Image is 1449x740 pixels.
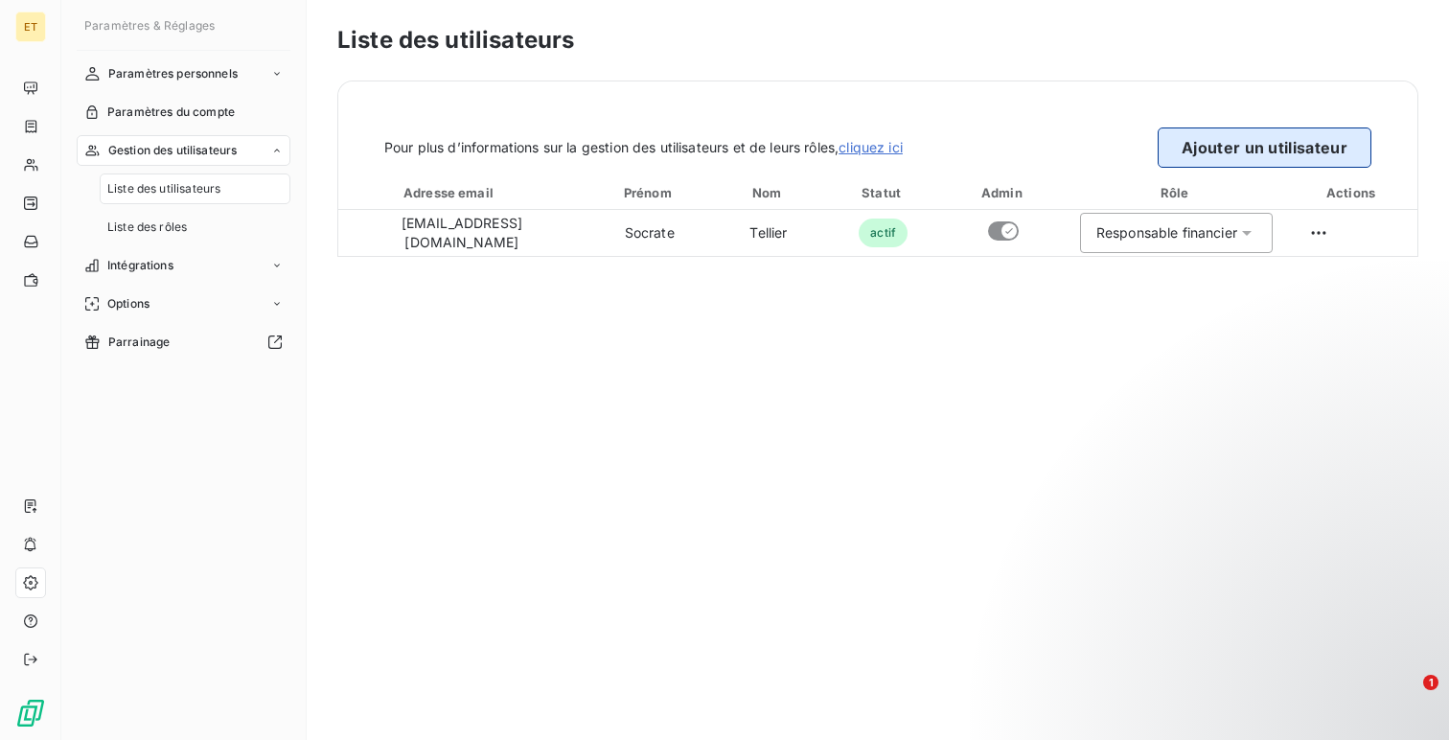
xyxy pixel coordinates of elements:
[107,295,149,312] span: Options
[108,142,238,159] span: Gestion des utilisateurs
[1292,183,1414,202] div: Actions
[714,175,823,210] th: Toggle SortBy
[338,175,586,210] th: Toggle SortBy
[1066,554,1449,688] iframe: Intercom notifications message
[1158,127,1371,168] button: Ajouter un utilisateur
[108,65,238,82] span: Paramètres personnels
[107,257,173,274] span: Intégrations
[84,18,215,33] span: Paramètres & Réglages
[107,180,220,197] span: Liste des utilisateurs
[337,23,1418,58] h3: Liste des utilisateurs
[718,183,819,202] div: Nom
[77,97,290,127] a: Paramètres du compte
[589,183,710,202] div: Prénom
[1384,675,1430,721] iframe: Intercom live chat
[859,219,908,247] span: actif
[586,175,714,210] th: Toggle SortBy
[15,12,46,42] div: ET
[384,138,903,157] span: Pour plus d’informations sur la gestion des utilisateurs et de leurs rôles,
[1423,675,1438,690] span: 1
[586,210,714,256] td: Socrate
[1069,183,1284,202] div: Rôle
[338,210,586,256] td: [EMAIL_ADDRESS][DOMAIN_NAME]
[839,139,903,155] a: cliquez ici
[77,327,290,358] a: Parrainage
[947,183,1061,202] div: Admin
[1096,223,1237,243] div: Responsable financier
[107,219,187,236] span: Liste des rôles
[827,183,939,202] div: Statut
[15,698,46,728] img: Logo LeanPay
[100,212,290,243] a: Liste des rôles
[100,173,290,204] a: Liste des utilisateurs
[342,183,582,202] div: Adresse email
[714,210,823,256] td: Tellier
[107,104,235,121] span: Paramètres du compte
[108,334,171,351] span: Parrainage
[823,175,943,210] th: Toggle SortBy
